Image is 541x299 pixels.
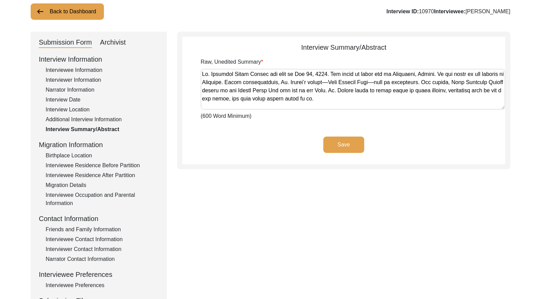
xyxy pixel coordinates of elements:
div: Migration Details [46,181,159,189]
button: Back to Dashboard [31,3,104,20]
div: Additional Interview Information [46,115,159,124]
div: Interview Information [39,54,159,64]
b: Interviewee: [434,9,465,14]
div: Friends and Family Information [46,225,159,234]
div: Contact Information [39,214,159,224]
div: Interviewer Contact Information [46,245,159,253]
div: Narrator Contact Information [46,255,159,263]
div: Interviewee Information [46,66,159,74]
div: Interviewee Preferences [46,281,159,289]
b: Interview ID: [386,9,419,14]
div: Interview Location [46,106,159,114]
div: Interviewer Information [46,76,159,84]
div: Interviewee Occupation and Parental Information [46,191,159,207]
label: Raw, Unedited Summary [201,58,263,66]
div: Submission Form [39,37,92,48]
div: Interview Date [46,96,159,104]
div: 10970 [PERSON_NAME] [386,7,510,16]
div: (600 Word Minimum) [201,58,505,120]
div: Archivist [100,37,126,48]
div: Interviewee Residence After Partition [46,171,159,179]
div: Interviewee Preferences [39,269,159,280]
button: Save [323,137,364,153]
div: Narrator Information [46,86,159,94]
div: Interviewee Residence Before Partition [46,161,159,170]
div: Interviewee Contact Information [46,235,159,243]
div: Migration Information [39,140,159,150]
img: arrow-left.png [36,7,44,16]
div: Interview Summary/Abstract [182,42,505,52]
div: Birthplace Location [46,152,159,160]
div: Interview Summary/Abstract [46,125,159,133]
